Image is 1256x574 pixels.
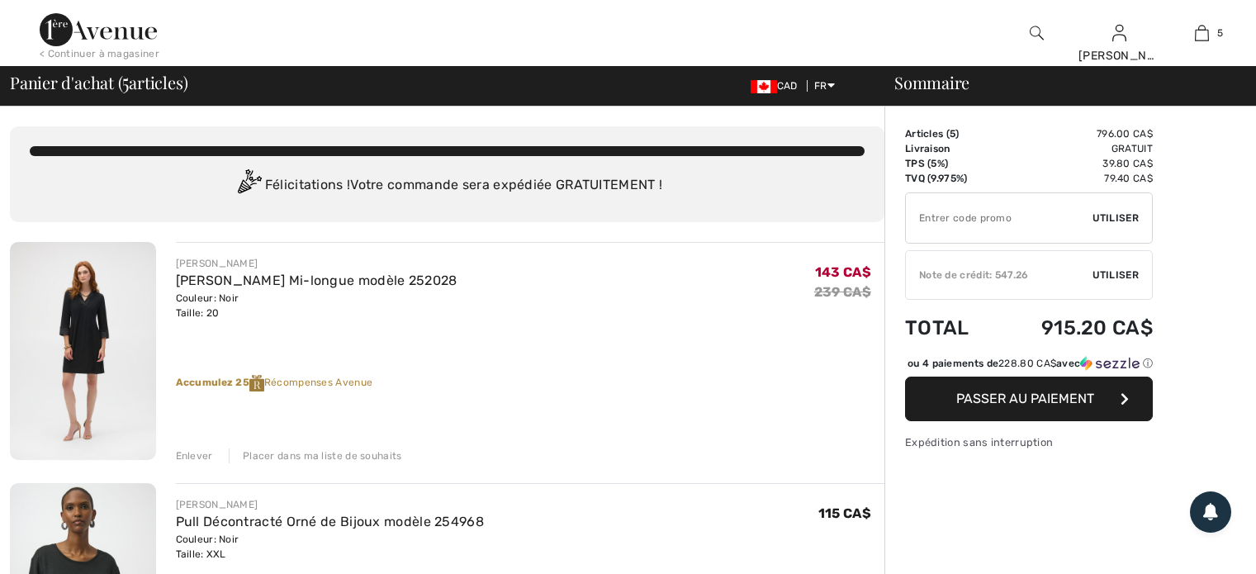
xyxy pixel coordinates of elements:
a: 5 [1161,23,1242,43]
span: Utiliser [1092,211,1139,225]
a: Pull Décontracté Orné de Bijoux modèle 254968 [176,514,485,529]
div: Expédition sans interruption [905,434,1153,450]
a: [PERSON_NAME] Mi-longue modèle 252028 [176,273,457,288]
span: 115 CA$ [818,505,871,521]
div: ou 4 paiements de228.80 CA$avecSezzle Cliquez pour en savoir plus sur Sezzle [905,356,1153,377]
img: Mes infos [1112,23,1126,43]
img: recherche [1030,23,1044,43]
td: TPS (5%) [905,156,995,171]
div: ou 4 paiements de avec [908,356,1153,371]
span: Passer au paiement [956,391,1094,406]
span: 5 [950,128,955,140]
td: 39.80 CA$ [995,156,1153,171]
div: Enlever [176,448,213,463]
div: Placer dans ma liste de souhaits [229,448,402,463]
div: < Continuer à magasiner [40,46,159,61]
div: [PERSON_NAME] [176,256,457,271]
img: Reward-Logo.svg [249,375,264,391]
img: Congratulation2.svg [232,169,265,202]
span: CAD [751,80,804,92]
img: Sezzle [1080,356,1140,371]
div: Couleur: Noir Taille: 20 [176,291,457,320]
a: Se connecter [1112,25,1126,40]
s: 239 CA$ [814,284,871,300]
div: Félicitations ! Votre commande sera expédiée GRATUITEMENT ! [30,169,865,202]
div: Récompenses Avenue [176,375,885,391]
img: Canadian Dollar [751,80,777,93]
div: Note de crédit: 547.26 [906,268,1092,282]
div: Couleur: Noir Taille: XXL [176,532,485,562]
strong: Accumulez 25 [176,377,264,388]
td: Articles ( ) [905,126,995,141]
span: 5 [1217,26,1223,40]
td: 915.20 CA$ [995,300,1153,356]
span: Panier d'achat ( articles) [10,74,187,91]
td: TVQ (9.975%) [905,171,995,186]
img: 1ère Avenue [40,13,157,46]
img: Robe Droite Mi-longue modèle 252028 [10,242,156,460]
span: 228.80 CA$ [998,358,1056,369]
span: FR [814,80,835,92]
td: 79.40 CA$ [995,171,1153,186]
td: Gratuit [995,141,1153,156]
div: [PERSON_NAME] [176,497,485,512]
div: [PERSON_NAME] [1078,47,1159,64]
button: Passer au paiement [905,377,1153,421]
td: Total [905,300,995,356]
td: 796.00 CA$ [995,126,1153,141]
img: Mon panier [1195,23,1209,43]
div: Sommaire [874,74,1246,91]
input: Code promo [906,193,1092,243]
td: Livraison [905,141,995,156]
span: Utiliser [1092,268,1139,282]
span: 143 CA$ [815,264,871,280]
span: 5 [122,70,129,92]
